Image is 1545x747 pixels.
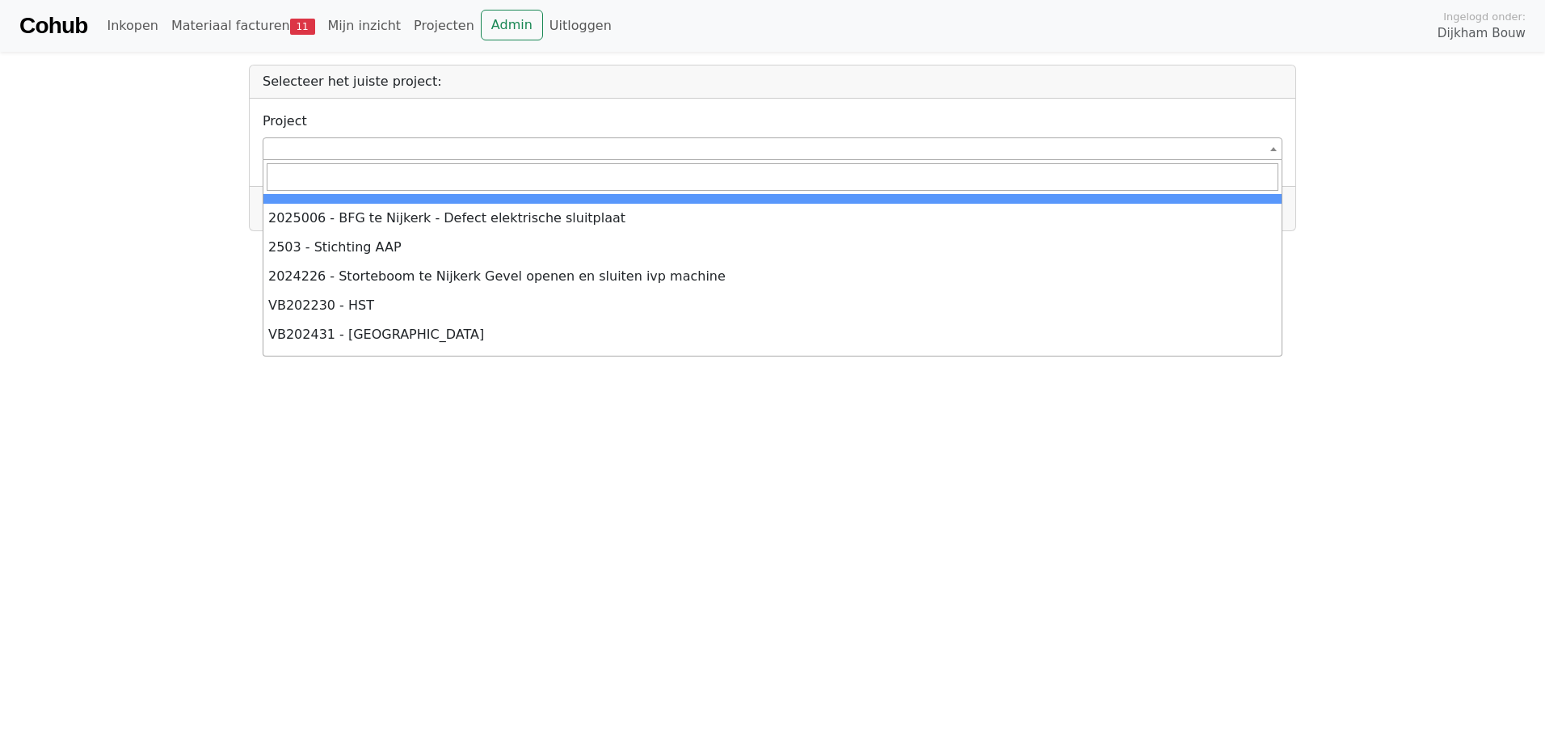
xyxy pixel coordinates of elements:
span: Dijkham Bouw [1438,24,1526,43]
a: Admin [481,10,543,40]
a: Uitloggen [543,10,618,42]
li: VB202230 - HST [263,291,1282,320]
li: 2025006 - BFG te Nijkerk - Defect elektrische sluitplaat [263,204,1282,233]
a: Materiaal facturen11 [165,10,322,42]
label: Project [263,112,307,131]
div: Selecteer het juiste project: [250,65,1295,99]
span: Ingelogd onder: [1443,9,1526,24]
a: Mijn inzicht [322,10,408,42]
li: 2503 - Stichting AAP [263,233,1282,262]
span: 11 [290,19,315,35]
a: Projecten [407,10,481,42]
a: Inkopen [100,10,164,42]
a: Cohub [19,6,87,45]
li: 2401 - Groenland Kip Bodegraven [263,349,1282,378]
li: VB202431 - [GEOGRAPHIC_DATA] [263,320,1282,349]
li: 2024226 - Storteboom te Nijkerk Gevel openen en sluiten ivp machine [263,262,1282,291]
